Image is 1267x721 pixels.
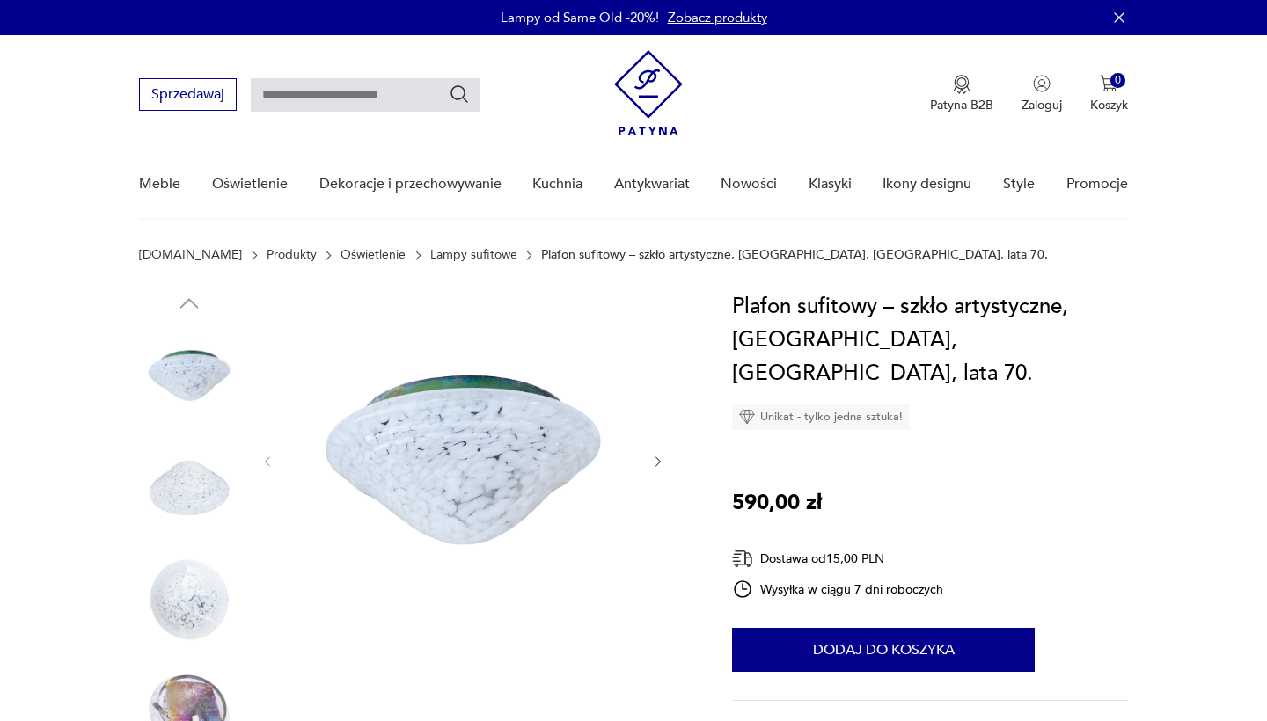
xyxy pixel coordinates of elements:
div: Wysyłka w ciągu 7 dni roboczych [732,579,943,600]
button: Patyna B2B [930,75,993,113]
a: Style [1003,150,1035,218]
img: Zdjęcie produktu Plafon sufitowy – szkło artystyczne, Limburg, Niemcy, lata 70. [139,325,239,426]
p: Patyna B2B [930,97,993,113]
div: Dostawa od 15,00 PLN [732,548,943,570]
img: Ikona medalu [953,75,970,94]
button: Zaloguj [1022,75,1062,113]
a: Oświetlenie [212,150,288,218]
a: Ikony designu [883,150,971,218]
p: Plafon sufitowy – szkło artystyczne, [GEOGRAPHIC_DATA], [GEOGRAPHIC_DATA], lata 70. [541,248,1048,262]
a: Sprzedawaj [139,90,237,102]
img: Ikona koszyka [1100,75,1117,92]
img: Ikonka użytkownika [1033,75,1051,92]
p: Zaloguj [1022,97,1062,113]
p: Lampy od Same Old -20%! [501,9,659,26]
h1: Plafon sufitowy – szkło artystyczne, [GEOGRAPHIC_DATA], [GEOGRAPHIC_DATA], lata 70. [732,290,1127,390]
img: Ikona diamentu [739,409,755,425]
button: Sprzedawaj [139,78,237,111]
button: Szukaj [449,84,470,105]
a: Antykwariat [614,150,690,218]
a: Oświetlenie [341,248,406,262]
img: Zdjęcie produktu Plafon sufitowy – szkło artystyczne, Limburg, Niemcy, lata 70. [139,550,239,650]
a: Kuchnia [532,150,582,218]
div: Unikat - tylko jedna sztuka! [732,404,910,430]
p: Koszyk [1090,97,1128,113]
a: Promocje [1066,150,1128,218]
a: Lampy sufitowe [430,248,517,262]
img: Patyna - sklep z meblami i dekoracjami vintage [614,50,683,135]
a: Dekoracje i przechowywanie [319,150,502,218]
a: Produkty [267,248,317,262]
a: Ikona medaluPatyna B2B [930,75,993,113]
button: Dodaj do koszyka [732,628,1035,672]
a: Nowości [721,150,777,218]
a: Klasyki [809,150,852,218]
img: Zdjęcie produktu Plafon sufitowy – szkło artystyczne, Limburg, Niemcy, lata 70. [139,438,239,538]
div: 0 [1110,73,1125,88]
a: Meble [139,150,180,218]
button: 0Koszyk [1090,75,1128,113]
a: Zobacz produkty [668,9,767,26]
img: Ikona dostawy [732,548,753,570]
a: [DOMAIN_NAME] [139,248,242,262]
p: 590,00 zł [732,486,822,520]
img: Zdjęcie produktu Plafon sufitowy – szkło artystyczne, Limburg, Niemcy, lata 70. [293,290,633,630]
